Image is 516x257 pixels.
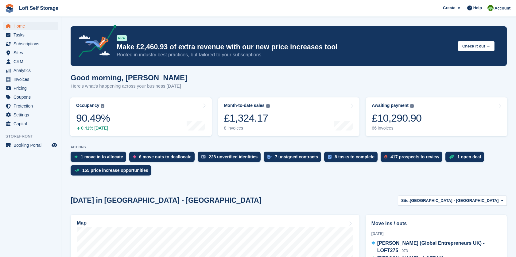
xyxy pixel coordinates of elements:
[335,154,374,159] div: 8 tasks to complete
[3,102,58,110] a: menu
[3,31,58,39] a: menu
[82,168,148,173] div: 155 price increase opportunities
[17,3,61,13] a: Loft Self Storage
[101,104,104,108] img: icon-info-grey-7440780725fd019a000dd9b08b2336e03edf1995a4989e88bcd33f0948082b44.svg
[71,152,129,165] a: 1 move in to allocate
[457,154,481,159] div: 1 open deal
[372,103,409,108] div: Awaiting payment
[371,231,501,236] div: [DATE]
[70,97,212,136] a: Occupancy 90.49% 0.41% [DATE]
[71,83,187,90] p: Here's what's happening across your business [DATE]
[3,141,58,149] a: menu
[377,240,485,253] span: [PERSON_NAME] (Global Entrepreneurs UK) - LOFT275
[14,22,50,30] span: Home
[14,40,50,48] span: Subscriptions
[74,155,78,159] img: move_ins_to_allocate_icon-fdf77a2bb77ea45bf5b3d319d69a93e2d87916cf1d5bf7949dd705db3b84f3ca.svg
[372,126,421,131] div: 66 invoices
[3,66,58,75] a: menu
[449,155,454,159] img: deal-1b604bf984904fb50ccaf53a9ad4b4a5d6e5aea283cecdc64d6e3604feb123c2.svg
[473,5,482,11] span: Help
[264,152,324,165] a: 7 unsigned contracts
[74,169,79,172] img: price_increase_opportunities-93ffe204e8149a01c8c9dc8f82e8f89637d9d84a8eef4429ea346261dce0b2c0.svg
[3,48,58,57] a: menu
[390,154,439,159] div: 417 prospects to review
[224,126,270,131] div: 8 invoices
[129,152,198,165] a: 6 move outs to deallocate
[371,220,501,227] h2: Move ins / outs
[410,104,414,108] img: icon-info-grey-7440780725fd019a000dd9b08b2336e03edf1995a4989e88bcd33f0948082b44.svg
[275,154,318,159] div: 7 unsigned contracts
[73,25,116,60] img: price-adjustments-announcement-icon-8257ccfd72463d97f412b2fc003d46551f7dbcb40ab6d574587a9cd5c0d94...
[6,133,61,139] span: Storefront
[3,75,58,84] a: menu
[14,57,50,66] span: CRM
[398,195,507,206] button: Site: [GEOGRAPHIC_DATA] - [GEOGRAPHIC_DATA]
[209,154,258,159] div: 228 unverified identities
[201,155,206,159] img: verify_identity-adf6edd0f0f0b5bbfe63781bf79b02c33cf7c696d77639b501bdc392416b5a36.svg
[410,198,499,204] span: [GEOGRAPHIC_DATA] - [GEOGRAPHIC_DATA]
[445,152,487,165] a: 1 open deal
[224,103,265,108] div: Month-to-date sales
[14,102,50,110] span: Protection
[117,43,453,51] p: Make £2,460.93 of extra revenue with our new price increases tool
[14,84,50,93] span: Pricing
[443,5,455,11] span: Create
[117,51,453,58] p: Rooted in industry best practices, but tailored to your subscriptions.
[81,154,123,159] div: 1 move in to allocate
[328,155,332,159] img: task-75834270c22a3079a89374b754ae025e5fb1db73e45f91037f5363f120a921f8.svg
[384,155,387,159] img: prospect-51fa495bee0391a8d652442698ab0144808aea92771e9ea1ae160a38d050c398.svg
[71,165,154,179] a: 155 price increase opportunities
[224,112,270,124] div: £1,324.17
[14,66,50,75] span: Analytics
[3,22,58,30] a: menu
[139,154,192,159] div: 6 move outs to deallocate
[117,35,127,41] div: NEW
[71,74,187,82] h1: Good morning, [PERSON_NAME]
[76,126,110,131] div: 0.41% [DATE]
[14,48,50,57] span: Sites
[218,97,360,136] a: Month-to-date sales £1,324.17 8 invoices
[401,198,410,204] span: Site:
[3,40,58,48] a: menu
[267,155,272,159] img: contract_signature_icon-13c848040528278c33f63329250d36e43548de30e8caae1d1a13099fd9432cc5.svg
[71,196,261,205] h2: [DATE] in [GEOGRAPHIC_DATA] - [GEOGRAPHIC_DATA]
[487,5,494,11] img: James Johnson
[495,5,510,11] span: Account
[198,152,264,165] a: 228 unverified identities
[76,112,110,124] div: 90.49%
[366,97,507,136] a: Awaiting payment £10,290.90 66 invoices
[3,57,58,66] a: menu
[14,119,50,128] span: Capital
[71,145,507,149] p: ACTIONS
[77,220,87,226] h2: Map
[3,111,58,119] a: menu
[14,93,50,101] span: Coupons
[14,111,50,119] span: Settings
[14,31,50,39] span: Tasks
[14,75,50,84] span: Invoices
[14,141,50,149] span: Booking Portal
[266,104,270,108] img: icon-info-grey-7440780725fd019a000dd9b08b2336e03edf1995a4989e88bcd33f0948082b44.svg
[3,93,58,101] a: menu
[371,240,501,255] a: [PERSON_NAME] (Global Entrepreneurs UK) - LOFT275 073
[5,4,14,13] img: stora-icon-8386f47178a22dfd0bd8f6a31ec36ba5ce8667c1dd55bd0f319d3a0aa187defe.svg
[402,249,408,253] span: 073
[372,112,421,124] div: £10,290.90
[3,84,58,93] a: menu
[133,155,136,159] img: move_outs_to_deallocate_icon-f764333ba52eb49d3ac5e1228854f67142a1ed5810a6f6cc68b1a99e826820c5.svg
[458,41,495,51] button: Check it out →
[381,152,445,165] a: 417 prospects to review
[51,142,58,149] a: Preview store
[324,152,381,165] a: 8 tasks to complete
[76,103,99,108] div: Occupancy
[3,119,58,128] a: menu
